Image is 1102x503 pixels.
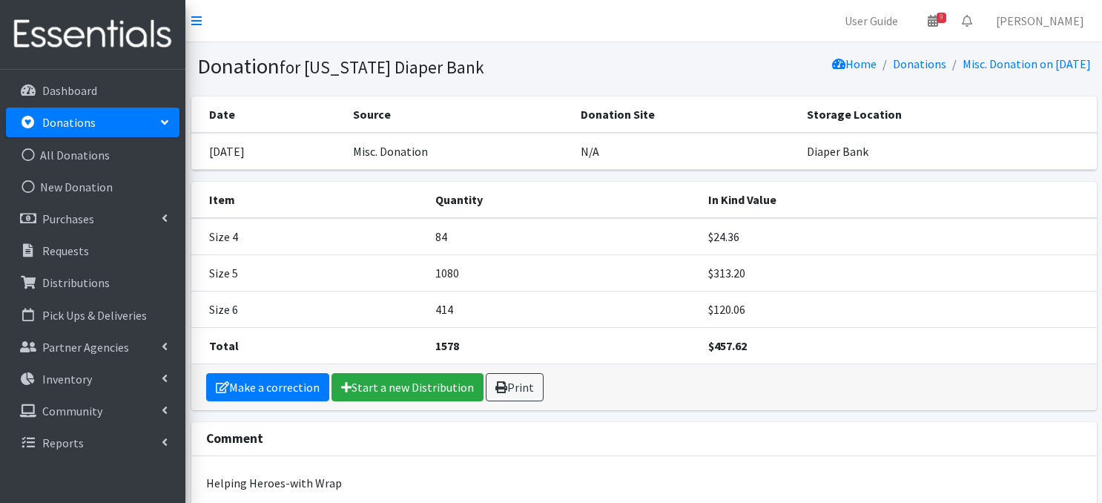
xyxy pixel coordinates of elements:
a: Purchases [6,204,179,234]
p: Partner Agencies [42,340,129,355]
a: Make a correction [206,373,329,401]
a: Start a new Distribution [331,373,484,401]
p: Distributions [42,275,110,290]
a: User Guide [833,6,910,36]
td: Diaper Bank [798,133,1097,170]
td: N/A [572,133,798,170]
a: Reports [6,428,179,458]
a: Partner Agencies [6,332,179,362]
a: [PERSON_NAME] [984,6,1096,36]
a: Distributions [6,268,179,297]
strong: $457.62 [708,338,747,353]
a: Donations [6,108,179,137]
a: All Donations [6,140,179,170]
a: New Donation [6,172,179,202]
td: Misc. Donation [344,133,572,170]
a: Misc. Donation on [DATE] [963,56,1091,71]
th: Storage Location [798,96,1097,133]
td: 84 [426,218,699,255]
p: Dashboard [42,83,97,98]
th: Date [191,96,344,133]
td: Size 6 [191,291,427,327]
a: Inventory [6,364,179,394]
td: 1080 [426,254,699,291]
th: Source [344,96,572,133]
td: Size 4 [191,218,427,255]
p: Purchases [42,211,94,226]
th: In Kind Value [699,182,1096,218]
a: Home [832,56,877,71]
strong: Total [209,338,239,353]
td: Size 5 [191,254,427,291]
td: $24.36 [699,218,1096,255]
td: 414 [426,291,699,327]
th: Donation Site [572,96,798,133]
td: $313.20 [699,254,1096,291]
p: Inventory [42,372,92,387]
h1: Donation [197,53,639,79]
th: Item [191,182,427,218]
a: Community [6,396,179,426]
a: Dashboard [6,76,179,105]
span: 9 [937,13,946,23]
td: $120.06 [699,291,1096,327]
a: Donations [893,56,946,71]
img: HumanEssentials [6,10,179,59]
th: Quantity [426,182,699,218]
strong: 1578 [435,338,459,353]
p: Helping Heroes-with Wrap [206,474,1081,492]
a: Print [486,373,544,401]
p: Donations [42,115,96,130]
strong: Comment [206,430,263,447]
small: for [US_STATE] Diaper Bank [280,56,484,78]
a: Requests [6,236,179,266]
p: Community [42,404,102,418]
p: Reports [42,435,84,450]
a: 9 [916,6,950,36]
a: Pick Ups & Deliveries [6,300,179,330]
p: Pick Ups & Deliveries [42,308,147,323]
td: [DATE] [191,133,344,170]
p: Requests [42,243,89,258]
